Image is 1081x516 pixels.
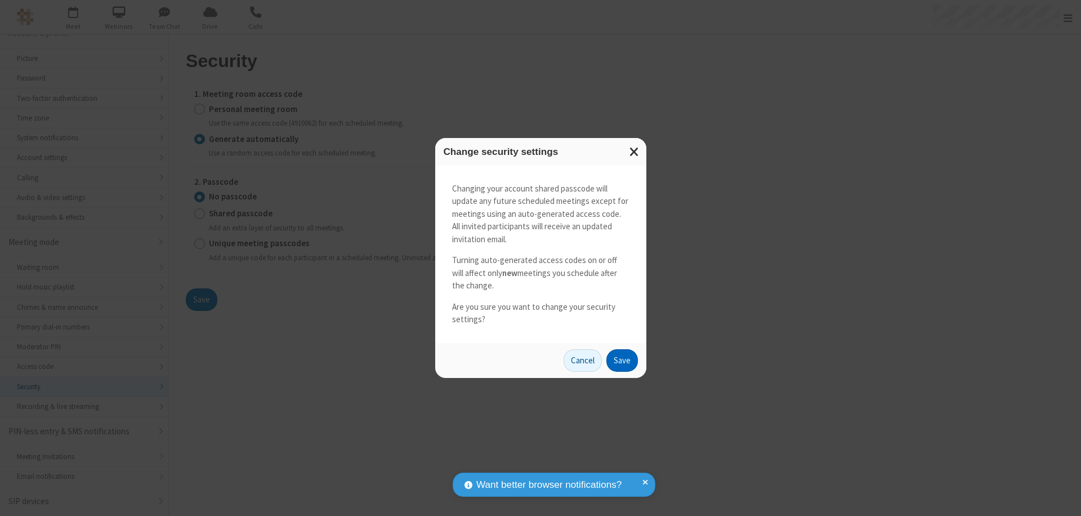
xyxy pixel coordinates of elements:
strong: new [502,268,517,278]
p: Turning auto-generated access codes on or off will affect only meetings you schedule after the ch... [452,254,629,292]
button: Save [606,349,638,372]
span: Want better browser notifications? [476,478,622,492]
p: Changing your account shared passcode will update any future scheduled meetings except for meetin... [452,183,629,246]
button: Close modal [623,138,646,166]
button: Cancel [564,349,602,372]
h3: Change security settings [444,146,638,157]
p: Are you sure you want to change your security settings? [452,301,629,326]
